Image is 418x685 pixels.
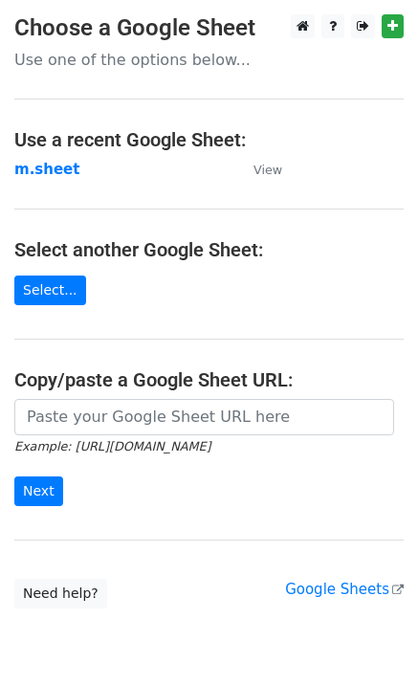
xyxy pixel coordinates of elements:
[14,14,404,42] h3: Choose a Google Sheet
[14,50,404,70] p: Use one of the options below...
[14,276,86,305] a: Select...
[14,368,404,391] h4: Copy/paste a Google Sheet URL:
[234,161,282,178] a: View
[14,439,210,453] small: Example: [URL][DOMAIN_NAME]
[14,579,107,608] a: Need help?
[14,128,404,151] h4: Use a recent Google Sheet:
[14,476,63,506] input: Next
[14,238,404,261] h4: Select another Google Sheet:
[14,399,394,435] input: Paste your Google Sheet URL here
[253,163,282,177] small: View
[285,581,404,598] a: Google Sheets
[14,161,79,178] a: m.sheet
